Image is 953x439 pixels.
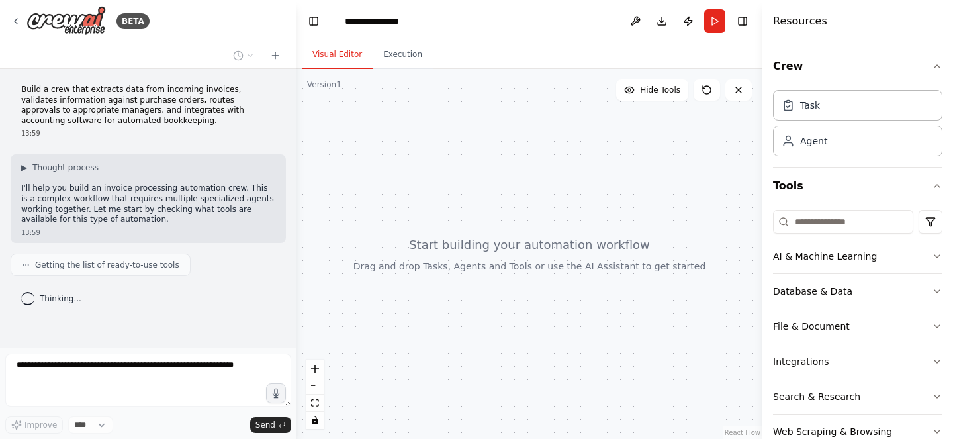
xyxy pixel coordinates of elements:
button: Start a new chat [265,48,286,64]
span: ▶ [21,162,27,173]
button: zoom in [306,360,324,377]
span: Hide Tools [640,85,680,95]
span: Thinking... [40,293,81,304]
button: Execution [373,41,433,69]
div: Agent [800,134,827,148]
button: Click to speak your automation idea [266,383,286,403]
button: AI & Machine Learning [773,239,942,273]
span: Send [255,420,275,430]
button: Send [250,417,291,433]
div: 13:59 [21,228,275,238]
button: Switch to previous chat [228,48,259,64]
h4: Resources [773,13,827,29]
div: Crew [773,85,942,167]
button: Database & Data [773,274,942,309]
button: Hide left sidebar [304,12,323,30]
button: Visual Editor [302,41,373,69]
div: React Flow controls [306,360,324,429]
p: I'll help you build an invoice processing automation crew. This is a complex workflow that requir... [21,183,275,224]
div: Version 1 [307,79,341,90]
div: BETA [116,13,150,29]
button: toggle interactivity [306,412,324,429]
button: Hide Tools [616,79,688,101]
nav: breadcrumb [345,15,413,28]
div: Task [800,99,820,112]
button: Integrations [773,344,942,379]
button: fit view [306,395,324,412]
button: Improve [5,416,63,434]
img: Logo [26,6,106,36]
span: Thought process [32,162,99,173]
button: Search & Research [773,379,942,414]
button: Crew [773,48,942,85]
p: Build a crew that extracts data from incoming invoices, validates information against purchase or... [21,85,275,126]
button: File & Document [773,309,942,344]
span: Improve [24,420,57,430]
button: ▶Thought process [21,162,99,173]
button: zoom out [306,377,324,395]
button: Hide right sidebar [733,12,752,30]
button: Tools [773,168,942,205]
div: 13:59 [21,128,275,138]
span: Getting the list of ready-to-use tools [35,260,179,270]
a: React Flow attribution [725,429,760,436]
